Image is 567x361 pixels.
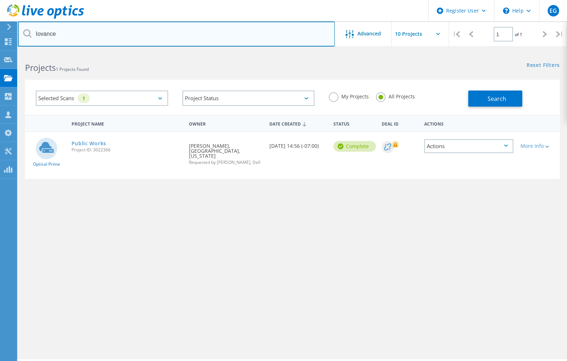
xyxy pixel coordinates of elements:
span: Requested by [PERSON_NAME], Dell [189,160,262,165]
div: [PERSON_NAME], [GEOGRAPHIC_DATA], [US_STATE] [185,132,265,172]
div: 1 [78,93,90,103]
div: Complete [333,141,376,152]
span: EG [549,8,557,14]
div: | [552,21,567,47]
span: Advanced [357,31,381,36]
span: of 1 [515,31,522,38]
svg: \n [503,8,509,14]
label: All Projects [376,92,415,99]
input: Search projects by name, owner, ID, company, etc [18,21,335,47]
div: Date Created [266,117,330,130]
div: Status [330,117,378,130]
span: Optical Prime [33,162,60,166]
div: Actions [421,117,517,130]
div: | [449,21,464,47]
div: Project Status [182,91,315,106]
a: Reset Filters [527,63,560,69]
b: Projects [25,62,56,73]
span: 1 Projects Found [56,66,89,72]
div: Selected Scans [36,91,168,106]
span: Search [488,95,506,103]
div: Project Name [68,117,186,130]
div: More Info [520,143,556,148]
a: Public Works [72,141,106,146]
div: Owner [185,117,265,130]
div: Actions [424,139,513,153]
label: My Projects [329,92,369,99]
div: [DATE] 14:56 (-07:00) [266,132,330,156]
span: Project ID: 3022366 [72,148,182,152]
a: Live Optics Dashboard [7,15,84,20]
div: Deal Id [378,117,421,130]
button: Search [468,91,522,107]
